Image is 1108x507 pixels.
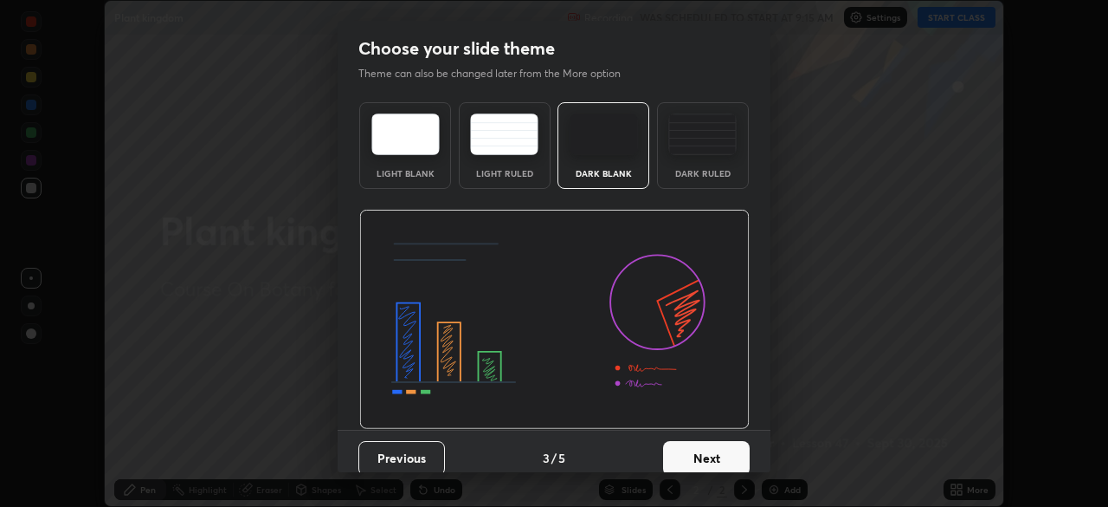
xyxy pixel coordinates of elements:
img: lightRuledTheme.5fabf969.svg [470,114,538,155]
div: Light Ruled [470,169,539,178]
h2: Choose your slide theme [358,37,555,60]
img: darkTheme.f0cc69e5.svg [570,114,638,155]
div: Light Blank [370,169,440,178]
div: Dark Ruled [668,169,738,178]
button: Previous [358,441,445,476]
img: lightTheme.e5ed3b09.svg [371,114,440,155]
img: darkRuledTheme.de295e13.svg [668,114,737,155]
h4: 5 [558,449,565,467]
div: Dark Blank [569,169,638,178]
h4: 3 [543,449,550,467]
h4: / [551,449,557,467]
img: darkThemeBanner.d06ce4a2.svg [359,210,750,430]
button: Next [663,441,750,476]
p: Theme can also be changed later from the More option [358,66,639,81]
